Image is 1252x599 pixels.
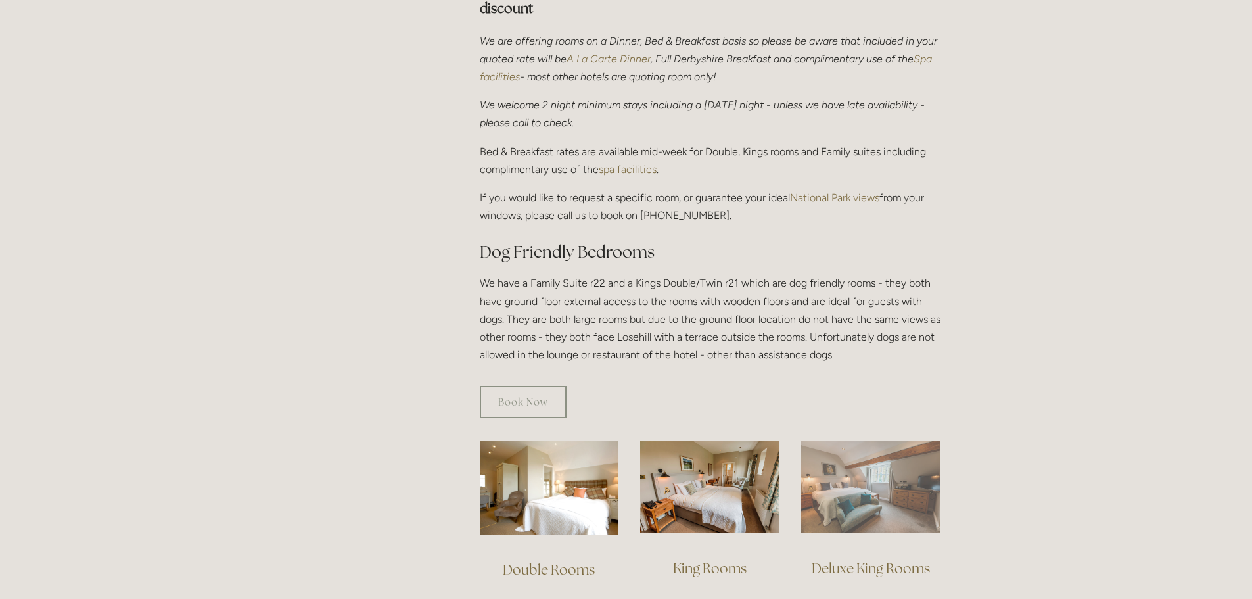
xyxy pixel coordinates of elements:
[503,561,595,579] a: Double Rooms
[480,99,927,129] em: We welcome 2 night minimum stays including a [DATE] night - unless we have late availability - pl...
[790,191,879,204] a: National Park views
[480,274,940,364] p: We have a Family Suite r22 and a Kings Double/Twin r21 which are dog friendly rooms - they both h...
[651,53,914,65] em: , Full Derbyshire Breakfast and complimentary use of the
[599,163,657,176] a: spa facilities
[480,241,940,264] h2: Dog Friendly Bedrooms
[480,189,940,224] p: If you would like to request a specific room, or guarantee your ideal from your windows, please c...
[673,560,747,577] a: King Rooms
[567,53,651,65] a: A La Carte Dinner
[480,386,567,418] a: Book Now
[520,70,716,83] em: - most other hotels are quoting room only!
[801,441,940,533] img: Deluxe King Room view, Losehill Hotel
[640,441,779,533] img: King Room view, Losehill Hotel
[480,35,940,65] em: We are offering rooms on a Dinner, Bed & Breakfast basis so please be aware that included in your...
[480,143,940,178] p: Bed & Breakfast rates are available mid-week for Double, Kings rooms and Family suites including ...
[812,560,930,577] a: Deluxe King Rooms
[480,441,618,535] img: Double Room view, Losehill Hotel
